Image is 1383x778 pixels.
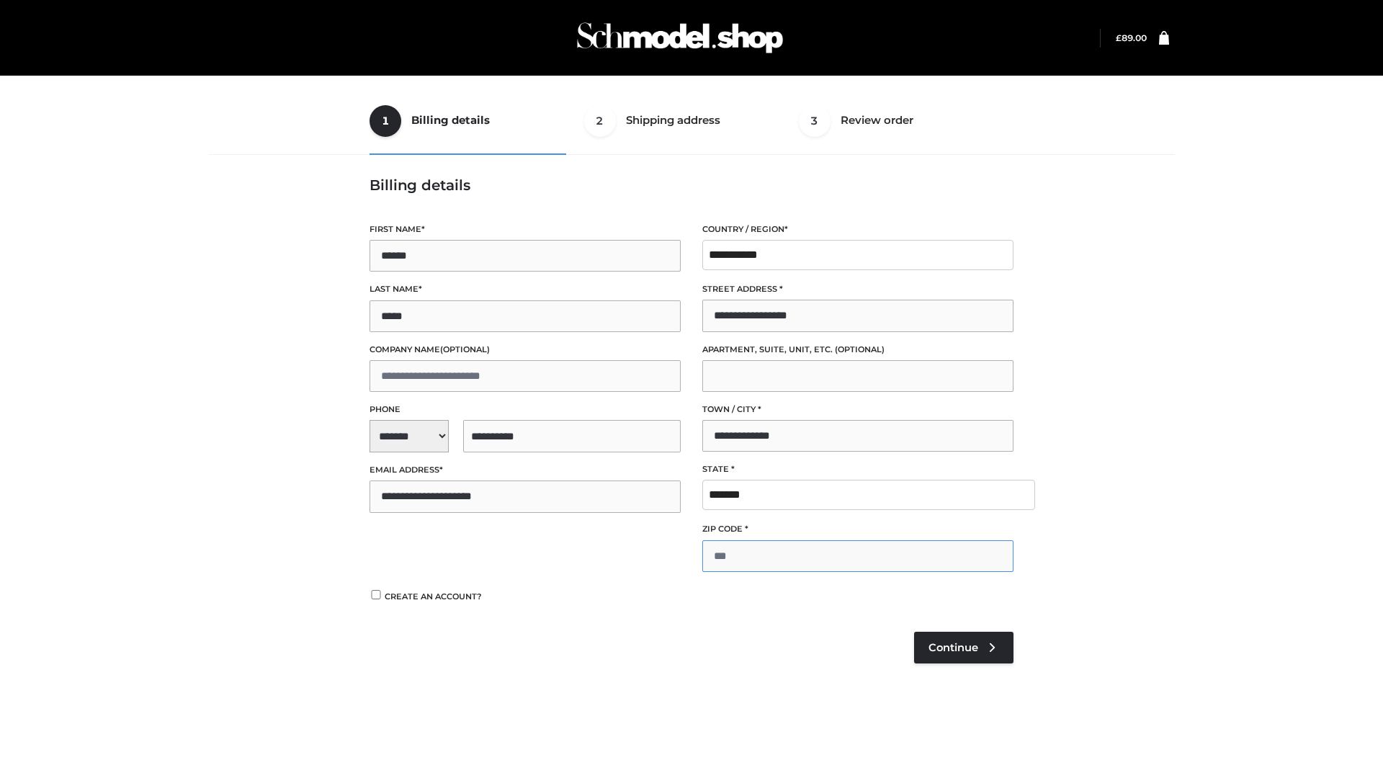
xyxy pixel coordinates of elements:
input: Create an account? [370,590,382,599]
label: Country / Region [702,223,1013,236]
label: ZIP Code [702,522,1013,536]
label: First name [370,223,681,236]
a: £89.00 [1116,32,1147,43]
label: Company name [370,343,681,357]
h3: Billing details [370,176,1013,194]
label: Last name [370,282,681,296]
label: Phone [370,403,681,416]
img: Schmodel Admin 964 [572,9,788,66]
label: Email address [370,463,681,477]
label: Apartment, suite, unit, etc. [702,343,1013,357]
span: (optional) [835,344,885,354]
span: Create an account? [385,591,482,602]
label: Street address [702,282,1013,296]
label: Town / City [702,403,1013,416]
label: State [702,462,1013,476]
span: Continue [928,641,978,654]
a: Continue [914,632,1013,663]
bdi: 89.00 [1116,32,1147,43]
span: £ [1116,32,1122,43]
span: (optional) [440,344,490,354]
